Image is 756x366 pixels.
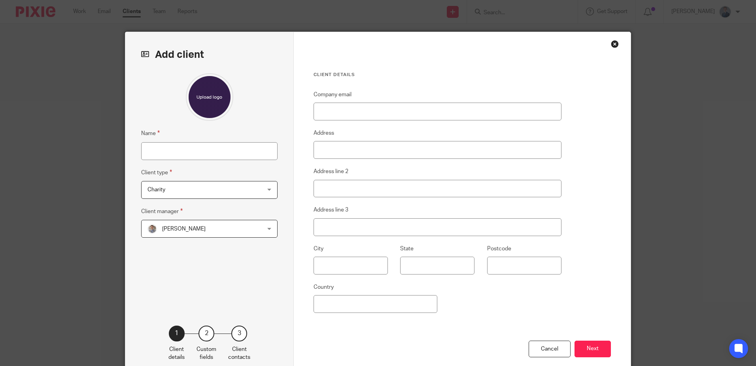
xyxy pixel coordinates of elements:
[314,129,334,137] label: Address
[314,91,352,99] label: Company email
[141,168,172,177] label: Client type
[611,40,619,48] div: Close this dialog window
[168,345,185,362] p: Client details
[314,72,561,78] h3: Client details
[147,224,157,234] img: I%20like%20this%20one%20Deanoa.jpg
[314,283,334,291] label: Country
[141,48,278,61] h2: Add client
[314,168,348,175] label: Address line 2
[400,245,414,253] label: State
[314,245,323,253] label: City
[169,326,185,341] div: 1
[529,341,571,358] div: Cancel
[228,345,250,362] p: Client contacts
[141,207,183,216] label: Client manager
[197,345,216,362] p: Custom fields
[141,129,160,138] label: Name
[147,187,165,193] span: Charity
[198,326,214,341] div: 2
[487,245,511,253] label: Postcode
[314,206,348,214] label: Address line 3
[575,341,611,358] button: Next
[162,226,206,232] span: [PERSON_NAME]
[231,326,247,341] div: 3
